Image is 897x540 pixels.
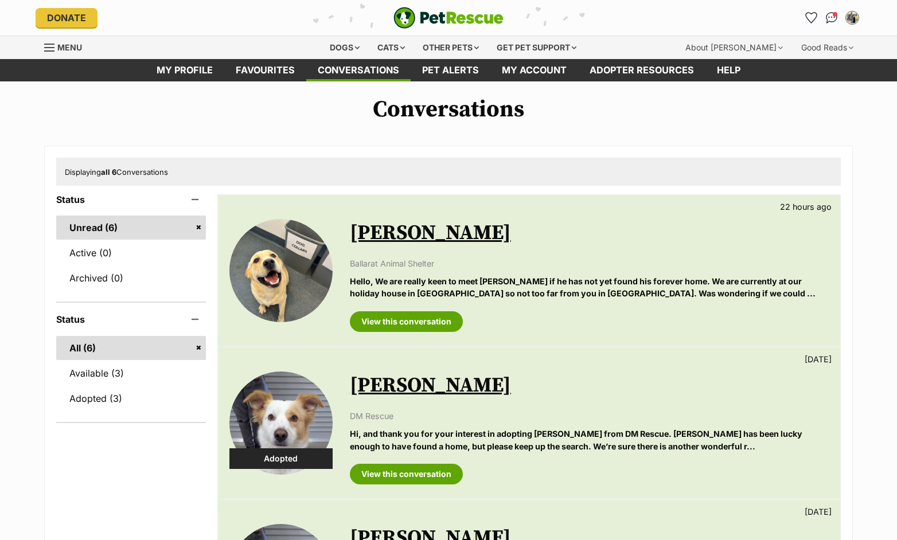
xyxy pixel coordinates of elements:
[56,266,206,290] a: Archived (0)
[826,12,838,24] img: chat-41dd97257d64d25036548639549fe6c8038ab92f7586957e7f3b1b290dea8141.svg
[229,371,333,475] img: Marshall
[350,428,829,452] p: Hi, and thank you for your interest in adopting [PERSON_NAME] from DM Rescue. [PERSON_NAME] has b...
[56,314,206,324] header: Status
[843,9,861,27] button: My account
[350,275,829,300] p: Hello, We are really keen to meet [PERSON_NAME] if he has not yet found his forever home. We are ...
[322,36,368,59] div: Dogs
[802,9,820,27] a: Favourites
[145,59,224,81] a: My profile
[802,9,861,27] ul: Account quick links
[56,336,206,360] a: All (6)
[57,42,82,52] span: Menu
[490,59,578,81] a: My account
[780,201,832,213] p: 22 hours ago
[350,464,463,484] a: View this conversation
[677,36,791,59] div: About [PERSON_NAME]
[229,448,333,469] div: Adopted
[229,219,333,322] img: Ralph
[805,506,832,518] p: [DATE]
[56,194,206,205] header: Status
[393,7,504,29] a: PetRescue
[578,59,705,81] a: Adopter resources
[44,36,90,57] a: Menu
[350,311,463,332] a: View this conversation
[350,257,829,269] p: Ballarat Animal Shelter
[415,36,487,59] div: Other pets
[56,386,206,410] a: Adopted (3)
[224,59,306,81] a: Favourites
[350,410,829,422] p: DM Rescue
[56,361,206,385] a: Available (3)
[805,353,832,365] p: [DATE]
[847,12,858,24] img: Michelle Wyatt profile pic
[36,8,97,28] a: Donate
[350,373,511,398] a: [PERSON_NAME]
[56,216,206,240] a: Unread (6)
[411,59,490,81] a: Pet alerts
[306,59,411,81] a: conversations
[350,220,511,246] a: [PERSON_NAME]
[369,36,413,59] div: Cats
[822,9,841,27] a: Conversations
[705,59,752,81] a: Help
[393,7,504,29] img: logo-e224e6f780fb5917bec1dbf3a21bbac754714ae5b6737aabdf751b685950b380.svg
[56,241,206,265] a: Active (0)
[101,167,116,177] strong: all 6
[65,167,168,177] span: Displaying Conversations
[793,36,861,59] div: Good Reads
[489,36,584,59] div: Get pet support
